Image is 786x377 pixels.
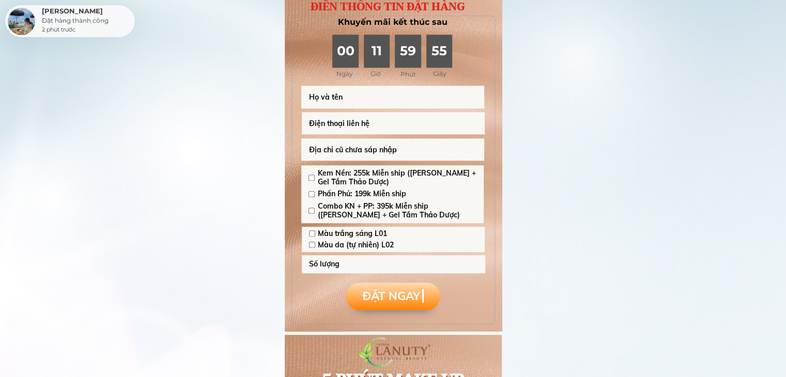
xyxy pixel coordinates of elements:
[306,112,480,135] input: Điện thoại liên hệ
[306,138,480,161] input: Địa chỉ cũ chưa sáp nhập
[317,169,476,186] span: Kem Nền: 255k Miễn ship ([PERSON_NAME] + Gel Tắm Thảo Dược)
[306,86,480,108] input: Họ và tên
[318,229,394,238] span: Màu trắng sáng L01
[306,255,481,273] input: Số lượng
[317,202,476,219] span: Combo KN + PP: 395k Miễn ship ([PERSON_NAME] + Gel Tắm Thảo Dược)
[317,190,476,198] span: Phấn Phủ: 199k Miễn ship
[318,241,394,249] span: Màu da (tự nhiên) L02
